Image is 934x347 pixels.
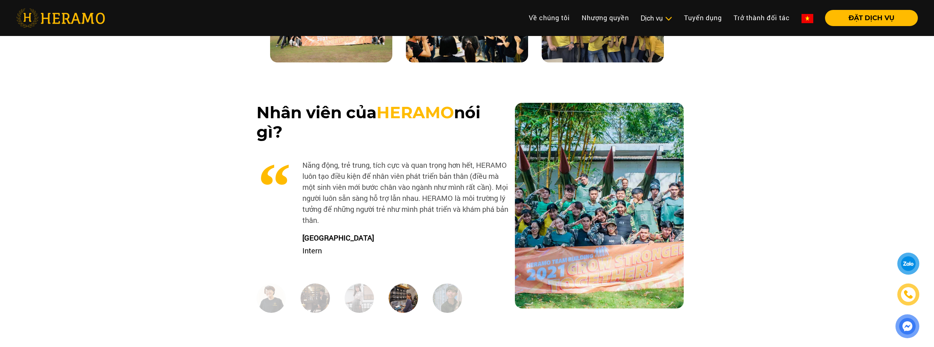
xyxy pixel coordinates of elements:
[515,103,684,308] img: about-us-3.jpg
[576,10,635,26] a: Nhượng quyền
[819,15,918,21] a: ĐẶT DỊCH VỤ
[377,102,454,122] span: HERAMO
[16,8,105,28] img: heramo-logo.png
[802,14,813,23] img: vn-flag.png
[641,13,672,23] div: Dịch vụ
[257,103,509,142] h3: Nhân viên của nói gì?
[257,159,509,225] p: Năng động, trẻ trung, tích cực và quan trọng hơn hết, HERAMO luôn tạo điều kiện để nhân viên phát...
[903,289,913,300] img: phone-icon
[301,283,330,313] img: Gia%20B%E1%BA%A3o.jpg
[678,10,728,26] a: Tuyển dụng
[389,283,418,313] img: Ch%C3%A2u%20Giang.jpg
[898,285,918,304] a: phone-icon
[297,245,509,256] p: Intern
[297,232,509,243] p: [GEOGRAPHIC_DATA]
[345,283,374,313] img: Vy%20L%C3%8A.jpg
[665,15,672,22] img: subToggleIcon
[728,10,796,26] a: Trở thành đối tác
[825,10,918,26] button: ĐẶT DỊCH VỤ
[523,10,576,26] a: Về chúng tôi
[433,283,462,313] img: Anh%20Th%E1%BB%8Bnh_.jpg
